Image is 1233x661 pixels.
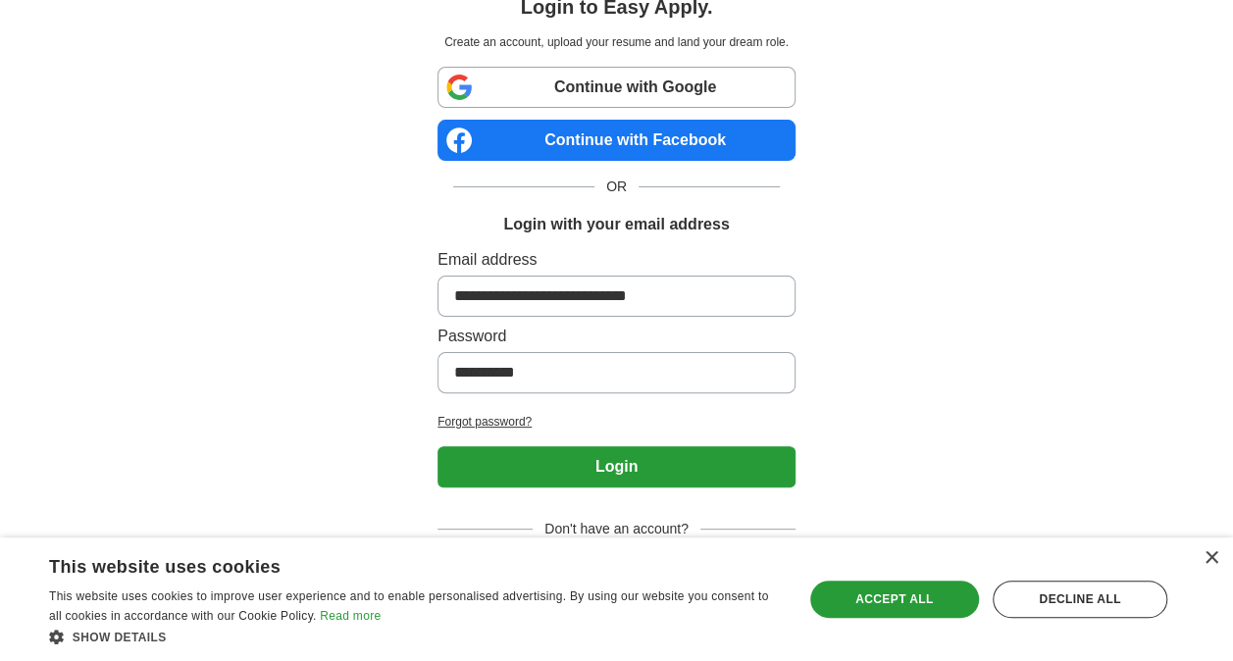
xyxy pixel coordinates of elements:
a: Continue with Google [437,67,796,108]
div: This website uses cookies [49,549,732,579]
span: OR [594,177,639,197]
label: Email address [437,248,796,272]
a: Read more, opens a new window [320,609,381,623]
h1: Login with your email address [503,213,729,236]
p: Create an account, upload your resume and land your dream role. [441,33,792,51]
span: Don't have an account? [533,519,700,539]
div: Show details [49,627,781,646]
label: Password [437,325,796,348]
div: Close [1204,551,1218,566]
a: Continue with Facebook [437,120,796,161]
button: Login [437,446,796,487]
span: Show details [73,631,167,644]
div: Decline all [993,581,1167,618]
div: Accept all [810,581,979,618]
span: This website uses cookies to improve user experience and to enable personalised advertising. By u... [49,589,768,623]
a: Forgot password? [437,413,796,431]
